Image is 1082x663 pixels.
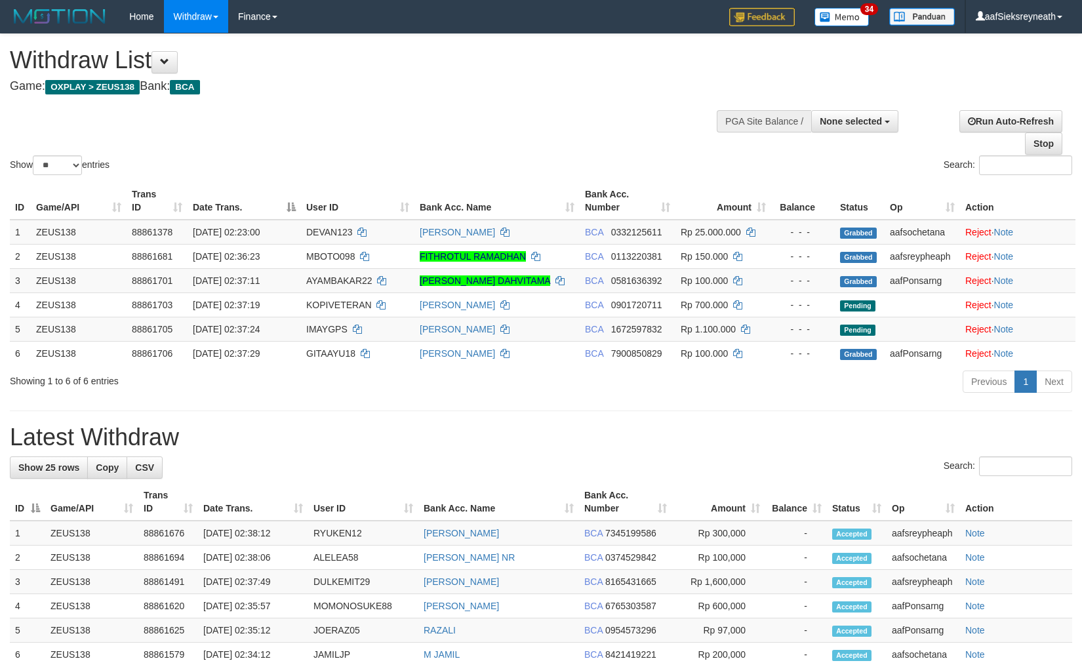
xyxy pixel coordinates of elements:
[306,324,348,334] span: IMAYGPS
[580,182,675,220] th: Bank Acc. Number: activate to sort column ascending
[994,227,1014,237] a: Note
[611,348,662,359] span: Copy 7900850829 to clipboard
[681,227,741,237] span: Rp 25.000.000
[889,8,955,26] img: panduan.png
[585,251,603,262] span: BCA
[306,251,355,262] span: MBOTO098
[681,275,728,286] span: Rp 100.000
[681,251,728,262] span: Rp 150.000
[138,483,198,521] th: Trans ID: activate to sort column ascending
[672,570,765,594] td: Rp 1,600,000
[832,529,872,540] span: Accepted
[960,341,1075,365] td: ·
[132,300,172,310] span: 88861703
[776,347,830,360] div: - - -
[672,618,765,643] td: Rp 97,000
[585,275,603,286] span: BCA
[832,577,872,588] span: Accepted
[414,182,580,220] th: Bank Acc. Name: activate to sort column ascending
[611,324,662,334] span: Copy 1672597832 to clipboard
[885,341,960,365] td: aafPonsarng
[424,528,499,538] a: [PERSON_NAME]
[579,483,672,521] th: Bank Acc. Number: activate to sort column ascending
[1025,132,1062,155] a: Stop
[135,462,154,473] span: CSV
[960,317,1075,341] td: ·
[138,570,198,594] td: 88861491
[584,649,603,660] span: BCA
[832,626,872,637] span: Accepted
[45,594,138,618] td: ZEUS138
[198,618,308,643] td: [DATE] 02:35:12
[584,601,603,611] span: BCA
[605,576,656,587] span: Copy 8165431665 to clipboard
[424,625,456,635] a: RAZALI
[840,276,877,287] span: Grabbed
[10,521,45,546] td: 1
[138,618,198,643] td: 88861625
[776,274,830,287] div: - - -
[420,348,495,359] a: [PERSON_NAME]
[10,220,31,245] td: 1
[585,324,603,334] span: BCA
[198,546,308,570] td: [DATE] 02:38:06
[944,456,1072,476] label: Search:
[959,110,1062,132] a: Run Auto-Refresh
[306,348,355,359] span: GITAAYU18
[198,570,308,594] td: [DATE] 02:37:49
[420,324,495,334] a: [PERSON_NAME]
[33,155,82,175] select: Showentries
[965,275,992,286] a: Reject
[611,227,662,237] span: Copy 0332125611 to clipboard
[45,570,138,594] td: ZEUS138
[45,546,138,570] td: ZEUS138
[605,528,656,538] span: Copy 7345199586 to clipboard
[965,324,992,334] a: Reject
[885,268,960,292] td: aafPonsarng
[776,323,830,336] div: - - -
[10,80,708,93] h4: Game: Bank:
[420,275,550,286] a: [PERSON_NAME] DAHVITAMA
[611,300,662,310] span: Copy 0901720711 to clipboard
[584,576,603,587] span: BCA
[960,292,1075,317] td: ·
[31,292,127,317] td: ZEUS138
[944,155,1072,175] label: Search:
[765,521,827,546] td: -
[193,348,260,359] span: [DATE] 02:37:29
[681,348,728,359] span: Rp 100.000
[424,576,499,587] a: [PERSON_NAME]
[10,369,441,388] div: Showing 1 to 6 of 6 entries
[860,3,878,15] span: 34
[827,483,887,521] th: Status: activate to sort column ascending
[776,298,830,311] div: - - -
[605,601,656,611] span: Copy 6765303587 to clipboard
[887,594,960,618] td: aafPonsarng
[308,483,418,521] th: User ID: activate to sort column ascending
[308,618,418,643] td: JOERAZ05
[960,483,1072,521] th: Action
[681,324,736,334] span: Rp 1.100.000
[96,462,119,473] span: Copy
[10,456,88,479] a: Show 25 rows
[960,220,1075,245] td: ·
[729,8,795,26] img: Feedback.jpg
[1036,371,1072,393] a: Next
[170,80,199,94] span: BCA
[832,650,872,661] span: Accepted
[887,618,960,643] td: aafPonsarng
[776,250,830,263] div: - - -
[424,601,499,611] a: [PERSON_NAME]
[765,570,827,594] td: -
[887,483,960,521] th: Op: activate to sort column ascending
[306,275,372,286] span: AYAMBAKAR22
[10,570,45,594] td: 3
[10,483,45,521] th: ID: activate to sort column descending
[960,268,1075,292] td: ·
[138,521,198,546] td: 88861676
[31,341,127,365] td: ZEUS138
[979,155,1072,175] input: Search:
[45,80,140,94] span: OXPLAY > ZEUS138
[965,251,992,262] a: Reject
[198,483,308,521] th: Date Trans.: activate to sort column ascending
